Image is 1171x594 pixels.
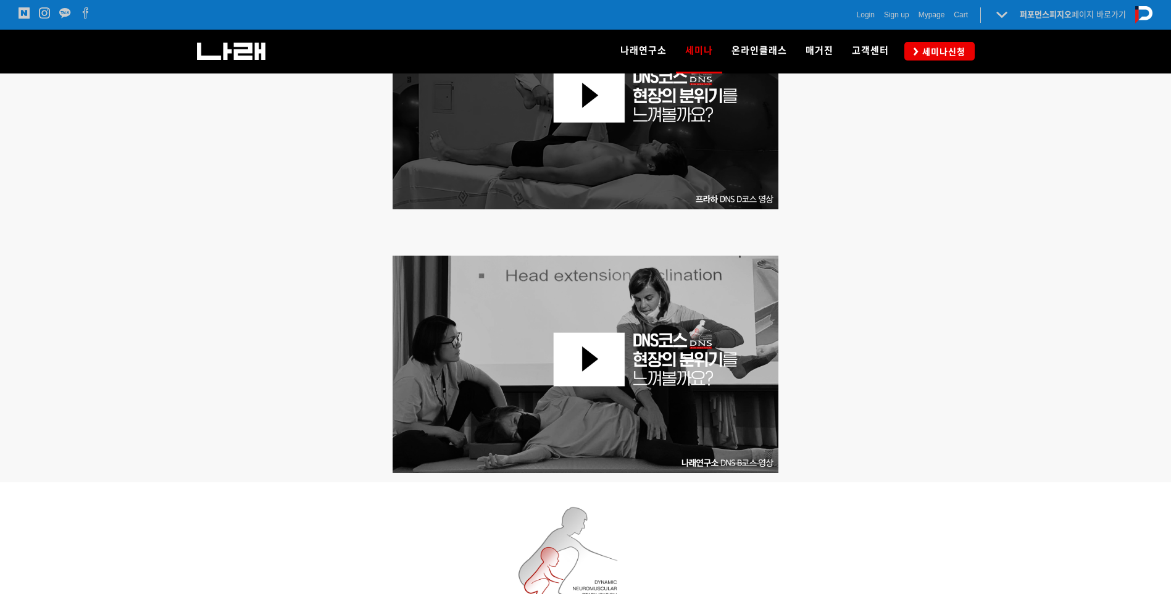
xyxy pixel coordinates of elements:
[852,45,889,56] span: 고객센터
[806,45,833,56] span: 매거진
[611,30,676,73] a: 나래연구소
[857,9,875,21] a: Login
[904,42,975,60] a: 세미나신청
[919,9,945,21] a: Mypage
[676,30,722,73] a: 세미나
[620,45,667,56] span: 나래연구소
[884,9,909,21] a: Sign up
[954,9,968,21] a: Cart
[685,41,713,61] span: 세미나
[731,45,787,56] span: 온라인클래스
[919,46,965,58] span: 세미나신청
[843,30,898,73] a: 고객센터
[722,30,796,73] a: 온라인클래스
[1020,10,1072,19] strong: 퍼포먼스피지오
[1020,10,1126,19] a: 퍼포먼스피지오페이지 바로가기
[796,30,843,73] a: 매거진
